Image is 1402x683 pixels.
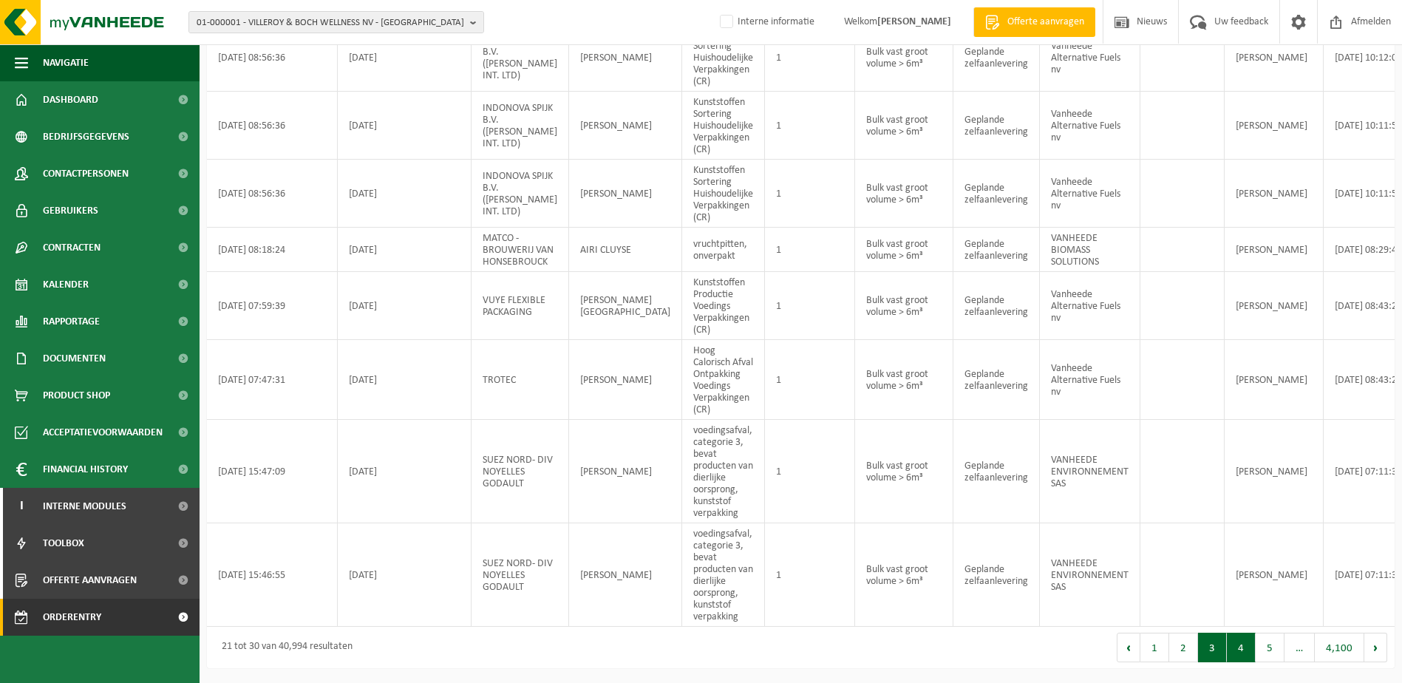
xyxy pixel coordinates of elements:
td: [DATE] [338,92,472,160]
td: [DATE] 07:47:31 [207,340,338,420]
td: Vanheede Alternative Fuels nv [1040,340,1140,420]
span: I [15,488,28,525]
td: 1 [765,272,855,340]
td: [DATE] 08:18:24 [207,228,338,272]
td: [PERSON_NAME] [1225,272,1324,340]
td: [PERSON_NAME] [1225,340,1324,420]
td: Bulk vast groot volume > 6m³ [855,228,953,272]
td: Bulk vast groot volume > 6m³ [855,24,953,92]
td: voedingsafval, categorie 3, bevat producten van dierlijke oorsprong, kunststof verpakking [682,523,765,627]
label: Interne informatie [717,11,814,33]
td: SUEZ NORD- DIV NOYELLES GODAULT [472,523,569,627]
td: Kunststoffen Productie Voedings Verpakkingen (CR) [682,272,765,340]
td: Geplande zelfaanlevering [953,228,1040,272]
td: [DATE] 15:47:09 [207,420,338,523]
span: Documenten [43,340,106,377]
span: … [1284,633,1315,662]
td: Kunststoffen Sortering Huishoudelijke Verpakkingen (CR) [682,24,765,92]
td: Bulk vast groot volume > 6m³ [855,340,953,420]
td: Geplande zelfaanlevering [953,272,1040,340]
td: [DATE] 07:59:39 [207,272,338,340]
td: [DATE] 08:56:36 [207,92,338,160]
span: Orderentry Goedkeuring [43,599,167,636]
td: VANHEEDE BIOMASS SOLUTIONS [1040,228,1140,272]
button: 3 [1198,633,1227,662]
td: Bulk vast groot volume > 6m³ [855,272,953,340]
td: 1 [765,228,855,272]
span: 01-000001 - VILLEROY & BOCH WELLNESS NV - [GEOGRAPHIC_DATA] [197,12,464,34]
span: Toolbox [43,525,84,562]
td: [DATE] [338,160,472,228]
td: 1 [765,160,855,228]
span: Contactpersonen [43,155,129,192]
td: Vanheede Alternative Fuels nv [1040,92,1140,160]
td: Geplande zelfaanlevering [953,523,1040,627]
td: [PERSON_NAME] [1225,160,1324,228]
span: Offerte aanvragen [43,562,137,599]
span: Navigatie [43,44,89,81]
span: Rapportage [43,303,100,340]
span: Kalender [43,266,89,303]
button: 4 [1227,633,1256,662]
td: [PERSON_NAME] [569,24,682,92]
td: [PERSON_NAME] [1225,523,1324,627]
button: Previous [1117,633,1140,662]
td: 1 [765,420,855,523]
td: Bulk vast groot volume > 6m³ [855,420,953,523]
td: [DATE] [338,228,472,272]
button: 4,100 [1315,633,1364,662]
td: Vanheede Alternative Fuels nv [1040,272,1140,340]
span: Product Shop [43,377,110,414]
strong: [PERSON_NAME] [877,16,951,27]
td: [PERSON_NAME] [569,420,682,523]
td: vruchtpitten, onverpakt [682,228,765,272]
td: Geplande zelfaanlevering [953,24,1040,92]
td: [DATE] [338,24,472,92]
td: [PERSON_NAME][GEOGRAPHIC_DATA] [569,272,682,340]
td: INDONOVA SPIJK B.V. ([PERSON_NAME] INT. LTD) [472,92,569,160]
td: [DATE] 08:56:36 [207,160,338,228]
td: Geplande zelfaanlevering [953,160,1040,228]
td: Geplande zelfaanlevering [953,92,1040,160]
td: [DATE] [338,420,472,523]
td: 1 [765,523,855,627]
td: 1 [765,24,855,92]
td: [PERSON_NAME] [1225,228,1324,272]
td: VANHEEDE ENVIRONNEMENT SAS [1040,523,1140,627]
div: 21 tot 30 van 40,994 resultaten [214,634,353,661]
td: [DATE] [338,340,472,420]
td: 1 [765,340,855,420]
button: 5 [1256,633,1284,662]
td: SUEZ NORD- DIV NOYELLES GODAULT [472,420,569,523]
a: Offerte aanvragen [973,7,1095,37]
span: Bedrijfsgegevens [43,118,129,155]
td: Geplande zelfaanlevering [953,420,1040,523]
td: [PERSON_NAME] [569,340,682,420]
td: [PERSON_NAME] [1225,92,1324,160]
span: Acceptatievoorwaarden [43,414,163,451]
button: Next [1364,633,1387,662]
span: Financial History [43,451,128,488]
td: Geplande zelfaanlevering [953,340,1040,420]
td: VUYE FLEXIBLE PACKAGING [472,272,569,340]
td: [PERSON_NAME] [1225,420,1324,523]
span: Contracten [43,229,101,266]
td: Bulk vast groot volume > 6m³ [855,523,953,627]
span: Gebruikers [43,192,98,229]
td: [DATE] 08:56:36 [207,24,338,92]
td: Hoog Calorisch Afval Ontpakking Voedings Verpakkingen (CR) [682,340,765,420]
td: [DATE] 15:46:55 [207,523,338,627]
button: 1 [1140,633,1169,662]
td: Bulk vast groot volume > 6m³ [855,160,953,228]
td: [PERSON_NAME] [569,523,682,627]
td: 1 [765,92,855,160]
td: voedingsafval, categorie 3, bevat producten van dierlijke oorsprong, kunststof verpakking [682,420,765,523]
td: Bulk vast groot volume > 6m³ [855,92,953,160]
td: INDONOVA SPIJK B.V. ([PERSON_NAME] INT. LTD) [472,160,569,228]
td: [PERSON_NAME] [569,92,682,160]
td: [DATE] [338,523,472,627]
td: AIRI CLUYSE [569,228,682,272]
td: [PERSON_NAME] [1225,24,1324,92]
td: Vanheede Alternative Fuels nv [1040,24,1140,92]
td: MATCO - BROUWERIJ VAN HONSEBROUCK [472,228,569,272]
